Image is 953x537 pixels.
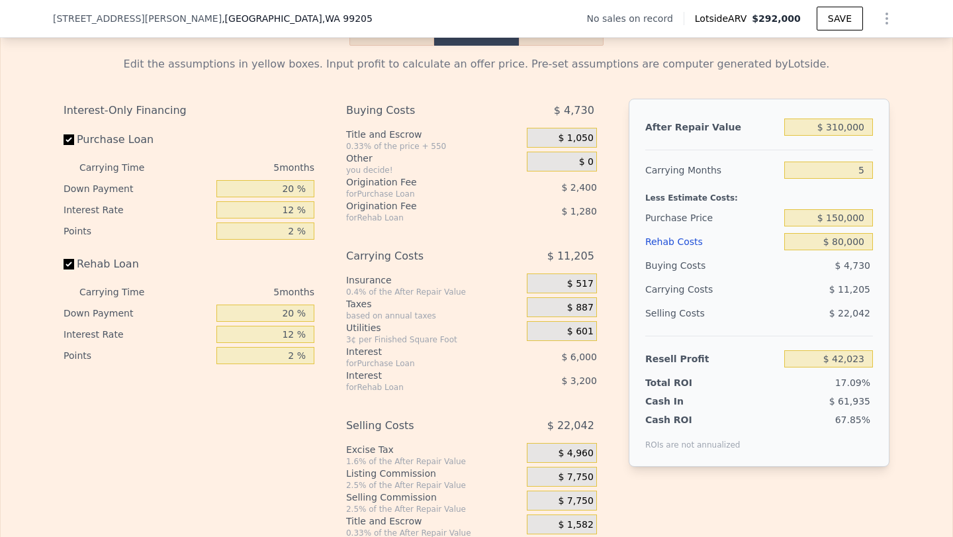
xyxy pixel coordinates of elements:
div: Title and Escrow [346,128,522,141]
div: 5 months [171,281,314,303]
div: Carrying Time [79,281,165,303]
div: Less Estimate Costs: [645,182,873,206]
span: $ 61,935 [829,396,870,407]
div: Resell Profit [645,347,779,371]
div: Utilities [346,321,522,334]
span: $292,000 [752,13,801,24]
div: Listing Commission [346,467,522,480]
div: Carrying Costs [346,244,494,268]
div: Points [64,220,211,242]
div: No sales on record [587,12,684,25]
div: Carrying Time [79,157,165,178]
div: 2.5% of the After Repair Value [346,480,522,491]
div: Interest Rate [64,324,211,345]
span: $ 2,400 [561,182,596,193]
span: $ 4,730 [835,260,870,271]
div: you decide! [346,165,522,175]
div: for Purchase Loan [346,189,494,199]
span: [STREET_ADDRESS][PERSON_NAME] [53,12,222,25]
input: Rehab Loan [64,259,74,269]
span: $ 1,582 [558,519,593,531]
button: SAVE [817,7,863,30]
span: $ 887 [567,302,594,314]
div: ROIs are not annualized [645,426,741,450]
div: Interest Rate [64,199,211,220]
span: $ 22,042 [829,308,870,318]
div: Rehab Costs [645,230,779,254]
span: $ 4,960 [558,448,593,460]
span: $ 601 [567,326,594,338]
div: Selling Costs [645,301,779,325]
div: Title and Escrow [346,514,522,528]
div: Interest-Only Financing [64,99,314,122]
label: Rehab Loan [64,252,211,276]
div: based on annual taxes [346,311,522,321]
div: 1.6% of the After Repair Value [346,456,522,467]
div: 0.4% of the After Repair Value [346,287,522,297]
div: Insurance [346,273,522,287]
div: Down Payment [64,303,211,324]
div: Selling Commission [346,491,522,504]
div: Points [64,345,211,366]
span: $ 3,200 [561,375,596,386]
div: Cash ROI [645,413,741,426]
span: $ 4,730 [554,99,594,122]
div: Total ROI [645,376,728,389]
div: Buying Costs [645,254,779,277]
div: 3¢ per Finished Square Foot [346,334,522,345]
div: for Rehab Loan [346,382,494,393]
span: $ 11,205 [547,244,594,268]
div: Selling Costs [346,414,494,438]
span: , [GEOGRAPHIC_DATA] [222,12,373,25]
div: Other [346,152,522,165]
div: Cash In [645,395,728,408]
div: Interest [346,345,494,358]
span: $ 1,280 [561,206,596,217]
div: Down Payment [64,178,211,199]
div: Interest [346,369,494,382]
div: Purchase Price [645,206,779,230]
span: $ 6,000 [561,352,596,362]
div: Carrying Months [645,158,779,182]
button: Show Options [874,5,900,32]
div: 0.33% of the price + 550 [346,141,522,152]
div: Excise Tax [346,443,522,456]
div: Origination Fee [346,175,494,189]
span: $ 517 [567,278,594,290]
span: $ 1,050 [558,132,593,144]
div: 2.5% of the After Repair Value [346,504,522,514]
div: Origination Fee [346,199,494,213]
span: 67.85% [835,415,870,425]
span: $ 22,042 [547,414,594,438]
div: for Purchase Loan [346,358,494,369]
span: 17.09% [835,377,870,388]
span: , WA 99205 [322,13,373,24]
span: $ 7,750 [558,471,593,483]
input: Purchase Loan [64,134,74,145]
div: Taxes [346,297,522,311]
span: $ 11,205 [829,284,870,295]
div: for Rehab Loan [346,213,494,223]
span: $ 7,750 [558,495,593,507]
div: After Repair Value [645,115,779,139]
div: Carrying Costs [645,277,728,301]
label: Purchase Loan [64,128,211,152]
div: 5 months [171,157,314,178]
div: Edit the assumptions in yellow boxes. Input profit to calculate an offer price. Pre-set assumptio... [64,56,889,72]
span: $ 0 [579,156,594,168]
div: Buying Costs [346,99,494,122]
span: Lotside ARV [695,12,752,25]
